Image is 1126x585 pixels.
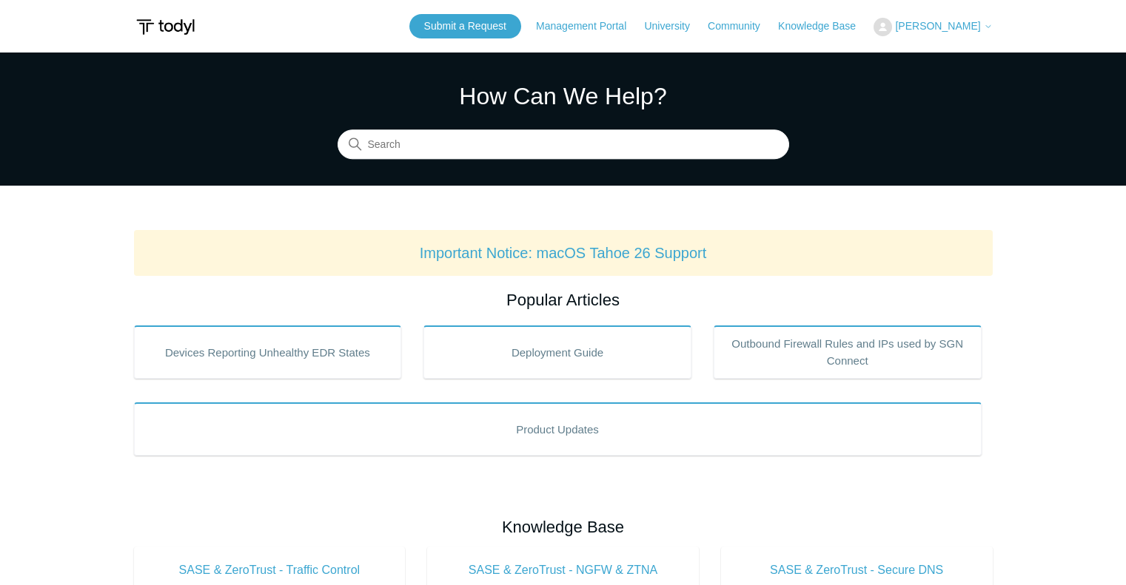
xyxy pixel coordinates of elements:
[743,561,971,579] span: SASE & ZeroTrust - Secure DNS
[895,20,980,32] span: [PERSON_NAME]
[449,561,677,579] span: SASE & ZeroTrust - NGFW & ZTNA
[644,18,704,34] a: University
[536,18,641,34] a: Management Portal
[708,18,775,34] a: Community
[156,561,383,579] span: SASE & ZeroTrust - Traffic Control
[134,402,982,456] a: Product Updates
[778,18,871,34] a: Knowledge Base
[134,288,993,312] h2: Popular Articles
[134,515,993,539] h2: Knowledge Base
[409,14,521,38] a: Submit a Request
[134,325,402,379] a: Devices Reporting Unhealthy EDR States
[134,13,197,41] img: Todyl Support Center Help Center home page
[423,325,691,379] a: Deployment Guide
[714,325,982,379] a: Outbound Firewall Rules and IPs used by SGN Connect
[874,18,992,36] button: [PERSON_NAME]
[338,78,789,114] h1: How Can We Help?
[420,245,707,261] a: Important Notice: macOS Tahoe 26 Support
[338,130,789,160] input: Search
